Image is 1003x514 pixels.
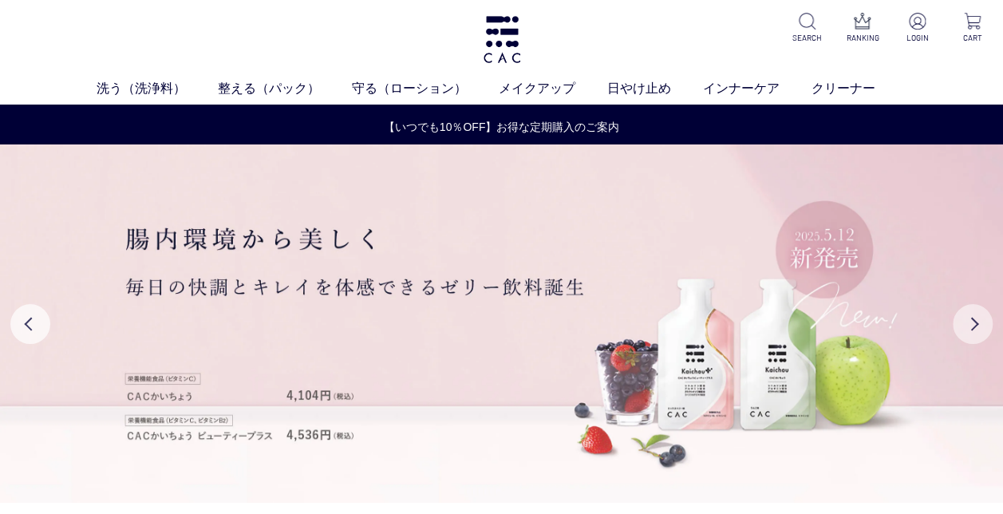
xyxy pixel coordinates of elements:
[703,79,811,98] a: インナーケア
[607,79,703,98] a: 日やけ止め
[218,79,352,98] a: 整える（パック）
[900,13,935,44] a: LOGIN
[845,32,880,44] p: RANKING
[1,119,1002,136] a: 【いつでも10％OFF】お得な定期購入のご案内
[811,79,907,98] a: クリーナー
[10,304,50,344] button: Previous
[790,13,825,44] a: SEARCH
[790,32,825,44] p: SEARCH
[845,13,880,44] a: RANKING
[481,16,523,63] img: logo
[352,79,499,98] a: 守る（ローション）
[955,32,990,44] p: CART
[900,32,935,44] p: LOGIN
[955,13,990,44] a: CART
[953,304,993,344] button: Next
[97,79,218,98] a: 洗う（洗浄料）
[499,79,607,98] a: メイクアップ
